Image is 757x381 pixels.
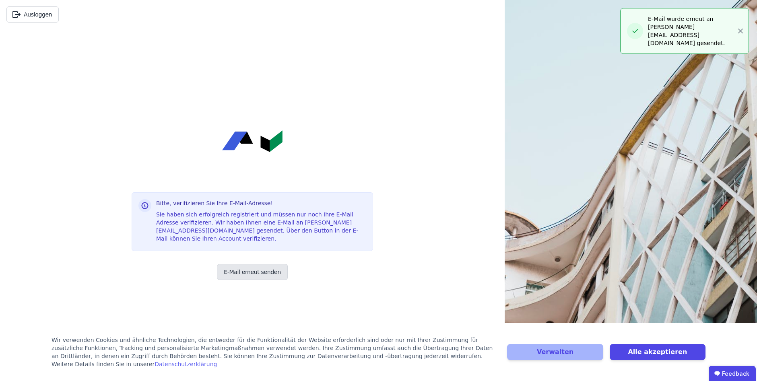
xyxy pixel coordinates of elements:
button: Alle akzeptieren [610,344,705,360]
div: Sie haben sich erfolgreich registriert und müssen nur noch Ihre E-Mail Adresse verifizieren. Wir ... [156,210,366,243]
div: E-Mail wurde erneut an [PERSON_NAME][EMAIL_ADDRESS][DOMAIN_NAME] gesendet. [648,15,736,47]
a: Datenschutzerklärung [155,361,217,367]
button: Verwalten [507,344,603,360]
div: Wir verwenden Cookies und ähnliche Technologien, die entweder für die Funktionalität der Website ... [52,336,497,368]
button: E-Mail erneut senden [217,264,287,280]
img: Concular [222,130,283,152]
button: Ausloggen [6,6,59,23]
h3: Bitte, verifizieren Sie Ihre E-Mail-Adresse! [156,199,366,207]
